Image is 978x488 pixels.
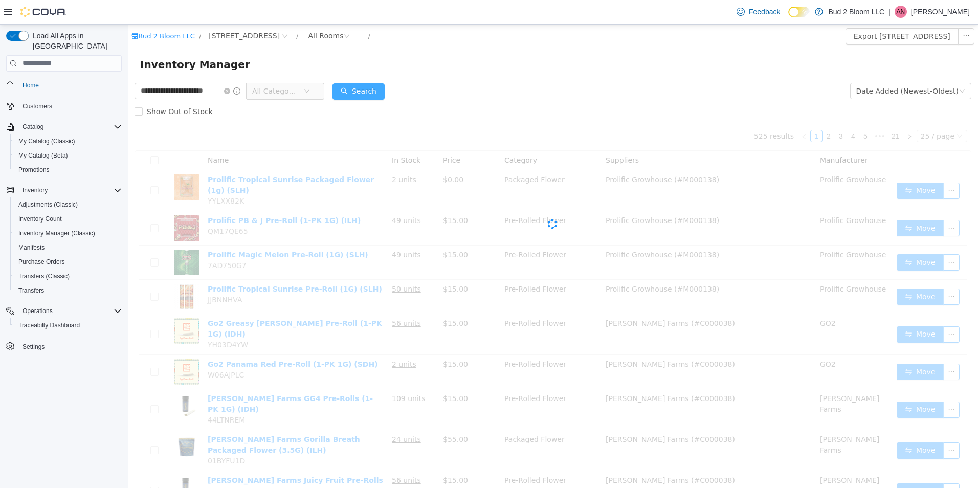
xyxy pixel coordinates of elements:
button: Transfers [10,283,126,298]
a: Home [18,79,43,92]
span: Traceabilty Dashboard [18,321,80,329]
span: My Catalog (Beta) [14,149,122,162]
span: Home [23,81,39,90]
button: Operations [18,305,57,317]
span: Transfers [18,286,44,295]
p: Bud 2 Bloom LLC [828,6,884,18]
span: Settings [18,340,122,352]
span: / [240,8,242,15]
button: Catalog [2,120,126,134]
i: icon: shop [4,8,10,15]
span: Load All Apps in [GEOGRAPHIC_DATA] [29,31,122,51]
button: icon: searchSearch [205,59,257,75]
button: Customers [2,99,126,114]
span: Feedback [749,7,780,17]
span: Inventory [23,186,48,194]
span: 123 Ledgewood Ave [81,6,152,17]
i: icon: info-circle [105,63,113,70]
a: Purchase Orders [14,256,69,268]
a: Transfers [14,284,48,297]
span: Promotions [18,166,50,174]
button: Inventory [18,184,52,196]
span: Inventory [18,184,122,196]
button: My Catalog (Beta) [10,148,126,163]
span: Traceabilty Dashboard [14,319,122,331]
button: My Catalog (Classic) [10,134,126,148]
span: Purchase Orders [18,258,65,266]
span: / [168,8,170,15]
span: Adjustments (Classic) [14,198,122,211]
span: Operations [23,307,53,315]
a: Settings [18,341,49,353]
button: Inventory [2,183,126,197]
a: Manifests [14,241,49,254]
span: My Catalog (Classic) [18,137,75,145]
span: Inventory Manager (Classic) [18,229,95,237]
div: Angel Nieves [895,6,907,18]
span: Catalog [18,121,122,133]
i: icon: down [176,63,182,71]
a: Feedback [732,2,784,22]
span: Inventory Count [18,215,62,223]
a: Customers [18,100,56,113]
span: My Catalog (Beta) [18,151,68,160]
span: My Catalog (Classic) [14,135,122,147]
span: Customers [18,100,122,113]
span: AN [897,6,905,18]
span: Show Out of Stock [15,83,89,91]
a: icon: shopBud 2 Bloom LLC [4,8,67,15]
input: Dark Mode [788,7,810,17]
span: Transfers (Classic) [14,270,122,282]
button: Inventory Count [10,212,126,226]
button: icon: ellipsis [830,4,847,20]
button: Adjustments (Classic) [10,197,126,212]
button: Promotions [10,163,126,177]
button: Export [STREET_ADDRESS] [718,4,831,20]
span: All Categories [124,61,171,72]
span: Manifests [18,243,45,252]
button: Purchase Orders [10,255,126,269]
span: Inventory Manager [12,32,128,48]
a: Adjustments (Classic) [14,198,82,211]
a: Transfers (Classic) [14,270,74,282]
span: Inventory Manager (Classic) [14,227,122,239]
span: Inventory Count [14,213,122,225]
p: [PERSON_NAME] [911,6,970,18]
span: Transfers (Classic) [18,272,70,280]
button: Transfers (Classic) [10,269,126,283]
button: Operations [2,304,126,318]
a: Traceabilty Dashboard [14,319,84,331]
span: Manifests [14,241,122,254]
i: icon: close-circle [96,63,102,70]
span: Dark Mode [788,17,789,18]
a: Inventory Count [14,213,66,225]
span: Promotions [14,164,122,176]
span: Catalog [23,123,43,131]
button: Settings [2,339,126,353]
a: My Catalog (Beta) [14,149,72,162]
span: Purchase Orders [14,256,122,268]
div: All Rooms [181,4,216,19]
i: icon: down [831,63,837,71]
img: Cova [20,7,66,17]
nav: Complex example [6,74,122,381]
button: Home [2,78,126,93]
p: | [888,6,891,18]
div: Date Added (Newest-Oldest) [728,59,831,74]
span: Settings [23,343,45,351]
button: Inventory Manager (Classic) [10,226,126,240]
a: Promotions [14,164,54,176]
button: Manifests [10,240,126,255]
span: Transfers [14,284,122,297]
span: Adjustments (Classic) [18,201,78,209]
button: Traceabilty Dashboard [10,318,126,332]
a: My Catalog (Classic) [14,135,79,147]
span: / [71,8,73,15]
span: Home [18,79,122,92]
a: Inventory Manager (Classic) [14,227,99,239]
button: Catalog [18,121,48,133]
span: Customers [23,102,52,110]
span: Operations [18,305,122,317]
